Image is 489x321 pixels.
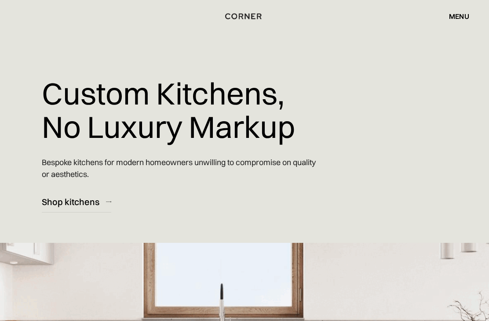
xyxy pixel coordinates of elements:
a: home [220,11,269,22]
div: menu [440,9,469,24]
h1: Custom Kitchens, No Luxury Markup [42,70,295,150]
p: Bespoke kitchens for modern homeowners unwilling to compromise on quality or aesthetics. [42,150,323,187]
div: menu [449,13,469,20]
a: Shop kitchens [42,191,111,213]
div: Shop kitchens [42,196,99,208]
